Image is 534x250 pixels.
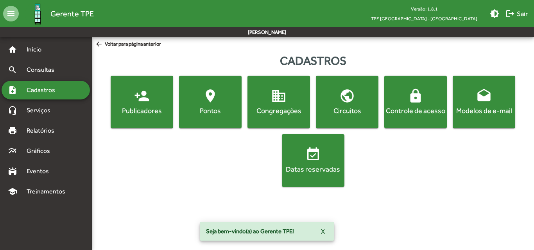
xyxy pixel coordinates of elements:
button: Publicadores [111,76,173,128]
span: Gráficos [22,146,61,156]
div: Pontos [181,106,240,115]
button: Pontos [179,76,242,128]
span: Eventos [22,167,59,176]
div: Versão: 1.8.1 [365,4,484,14]
mat-icon: location_on [202,88,218,104]
div: Circuitos [317,106,377,115]
button: Congregações [247,76,310,128]
button: Modelos de e-mail [453,76,515,128]
button: Circuitos [316,76,378,128]
mat-icon: brightness_medium [490,9,499,18]
a: Gerente TPE [19,1,94,27]
button: X [315,224,331,238]
button: Sair [502,7,531,21]
div: Publicadores [112,106,172,115]
mat-icon: drafts [476,88,492,104]
mat-icon: stadium [8,167,17,176]
img: Logo [25,1,50,27]
span: Gerente TPE [50,7,94,20]
span: Início [22,45,53,54]
mat-icon: domain [271,88,287,104]
span: X [321,224,325,238]
mat-icon: public [339,88,355,104]
span: Sair [505,7,528,21]
span: Cadastros [22,85,65,95]
mat-icon: home [8,45,17,54]
span: Treinamentos [22,187,75,196]
mat-icon: lock [408,88,423,104]
mat-icon: menu [3,6,19,21]
div: Modelos de e-mail [454,106,514,115]
mat-icon: person_add [134,88,150,104]
div: Cadastros [92,52,534,69]
mat-icon: search [8,65,17,74]
span: Consultas [22,65,65,74]
div: Datas reservadas [283,164,343,174]
div: Controle de acesso [386,106,445,115]
span: Seja bem-vindo(a) ao Gerente TPE! [206,227,294,235]
mat-icon: multiline_chart [8,146,17,156]
div: Congregações [249,106,308,115]
mat-icon: headset_mic [8,106,17,115]
mat-icon: logout [505,9,515,18]
mat-icon: arrow_back [95,40,105,49]
span: Voltar para página anterior [95,40,161,49]
mat-icon: school [8,187,17,196]
button: Datas reservadas [282,134,344,187]
mat-icon: event_available [305,147,321,162]
span: Relatórios [22,126,65,135]
span: Serviços [22,106,61,115]
button: Controle de acesso [384,76,447,128]
mat-icon: note_add [8,85,17,95]
mat-icon: print [8,126,17,135]
span: TPE [GEOGRAPHIC_DATA] - [GEOGRAPHIC_DATA] [365,14,484,23]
